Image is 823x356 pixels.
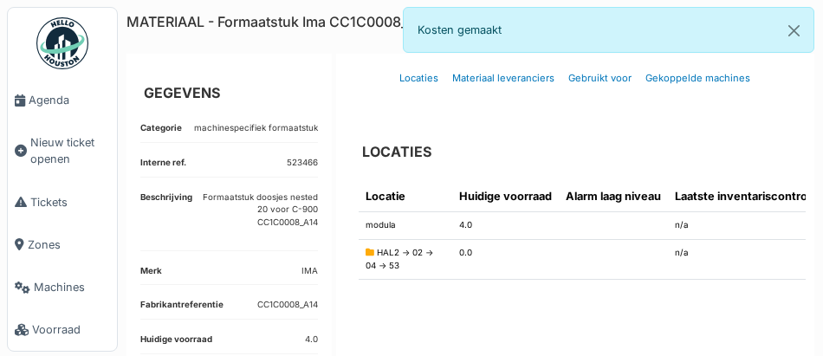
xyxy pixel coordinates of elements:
[126,14,431,30] h6: MATERIAAL - Formaatstuk Ima CC1C0008_A14
[140,299,224,319] dt: Fabrikantreferentie
[8,308,117,351] a: Voorraad
[192,191,318,230] p: Formaatstuk doosjes nested 20 voor C-900 CC1C0008_A14
[359,181,452,212] th: Locatie
[774,8,813,54] button: Close
[144,85,220,101] h6: GEGEVENS
[140,333,212,353] dt: Huidige voorraad
[30,194,110,210] span: Tickets
[301,265,318,278] dd: IMA
[140,157,186,177] dt: Interne ref.
[34,279,110,295] span: Machines
[8,266,117,308] a: Machines
[36,17,88,69] img: Badge_color-CXgf-gQk.svg
[359,240,452,280] td: HAL2 -> 02 -> 04 -> 53
[452,212,559,240] td: 4.0
[28,236,110,253] span: Zones
[561,58,638,99] a: Gebruikt voor
[287,157,318,170] dd: 523466
[8,181,117,223] a: Tickets
[392,58,445,99] a: Locaties
[140,265,162,285] dt: Merk
[29,92,110,108] span: Agenda
[359,212,452,240] td: modula
[140,191,192,250] dt: Beschrijving
[8,121,117,180] a: Nieuw ticket openen
[257,299,318,312] dd: CC1C0008_A14
[638,58,757,99] a: Gekoppelde machines
[366,248,377,257] span: Gearchiveerd
[362,144,431,160] h6: LOCATIES
[452,181,559,212] th: Huidige voorraad
[403,7,814,53] div: Kosten gemaakt
[452,240,559,280] td: 0.0
[445,58,561,99] a: Materiaal leveranciers
[8,79,117,121] a: Agenda
[8,223,117,266] a: Zones
[559,181,668,212] th: Alarm laag niveau
[140,122,182,142] dt: Categorie
[30,134,110,167] span: Nieuw ticket openen
[32,321,110,338] span: Voorraad
[194,122,318,135] dd: machinespecifiek formaatstuk
[305,333,318,346] dd: 4.0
